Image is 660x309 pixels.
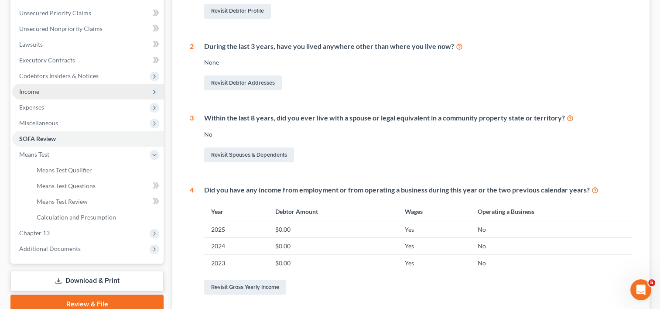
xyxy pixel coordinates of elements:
[204,113,632,123] div: Within the last 8 years, did you ever live with a spouse or legal equivalent in a community prope...
[37,198,88,205] span: Means Test Review
[268,202,398,221] th: Debtor Amount
[19,41,43,48] span: Lawsuits
[19,151,49,158] span: Means Test
[268,238,398,254] td: $0.00
[30,194,164,209] a: Means Test Review
[648,279,655,286] span: 5
[19,229,50,237] span: Chapter 13
[37,166,92,174] span: Means Test Qualifier
[10,271,164,291] a: Download & Print
[204,254,268,271] td: 2023
[398,254,471,271] td: Yes
[204,185,632,195] div: Did you have any income from employment or from operating a business during this year or the two ...
[37,182,96,189] span: Means Test Questions
[12,37,164,52] a: Lawsuits
[204,41,632,51] div: During the last 3 years, have you lived anywhere other than where you live now?
[19,119,58,127] span: Miscellaneous
[204,280,286,295] a: Revisit Gross Yearly Income
[204,76,282,90] a: Revisit Debtor Addresses
[19,88,39,95] span: Income
[19,103,44,111] span: Expenses
[30,178,164,194] a: Means Test Questions
[398,238,471,254] td: Yes
[12,131,164,147] a: SOFA Review
[190,113,194,164] div: 3
[268,221,398,238] td: $0.00
[471,202,632,221] th: Operating a Business
[204,238,268,254] td: 2024
[471,254,632,271] td: No
[398,202,471,221] th: Wages
[204,202,268,221] th: Year
[398,221,471,238] td: Yes
[204,148,294,162] a: Revisit Spouses & Dependents
[19,245,81,252] span: Additional Documents
[630,279,651,300] iframe: Intercom live chat
[30,209,164,225] a: Calculation and Presumption
[190,41,194,93] div: 2
[204,221,268,238] td: 2025
[204,4,271,19] a: Revisit Debtor Profile
[268,254,398,271] td: $0.00
[471,238,632,254] td: No
[190,185,194,296] div: 4
[12,52,164,68] a: Executory Contracts
[30,162,164,178] a: Means Test Qualifier
[19,72,99,79] span: Codebtors Insiders & Notices
[19,56,75,64] span: Executory Contracts
[19,25,103,32] span: Unsecured Nonpriority Claims
[19,135,56,142] span: SOFA Review
[471,221,632,238] td: No
[204,58,632,67] div: None
[12,21,164,37] a: Unsecured Nonpriority Claims
[12,5,164,21] a: Unsecured Priority Claims
[204,130,632,139] div: No
[37,213,116,221] span: Calculation and Presumption
[19,9,91,17] span: Unsecured Priority Claims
